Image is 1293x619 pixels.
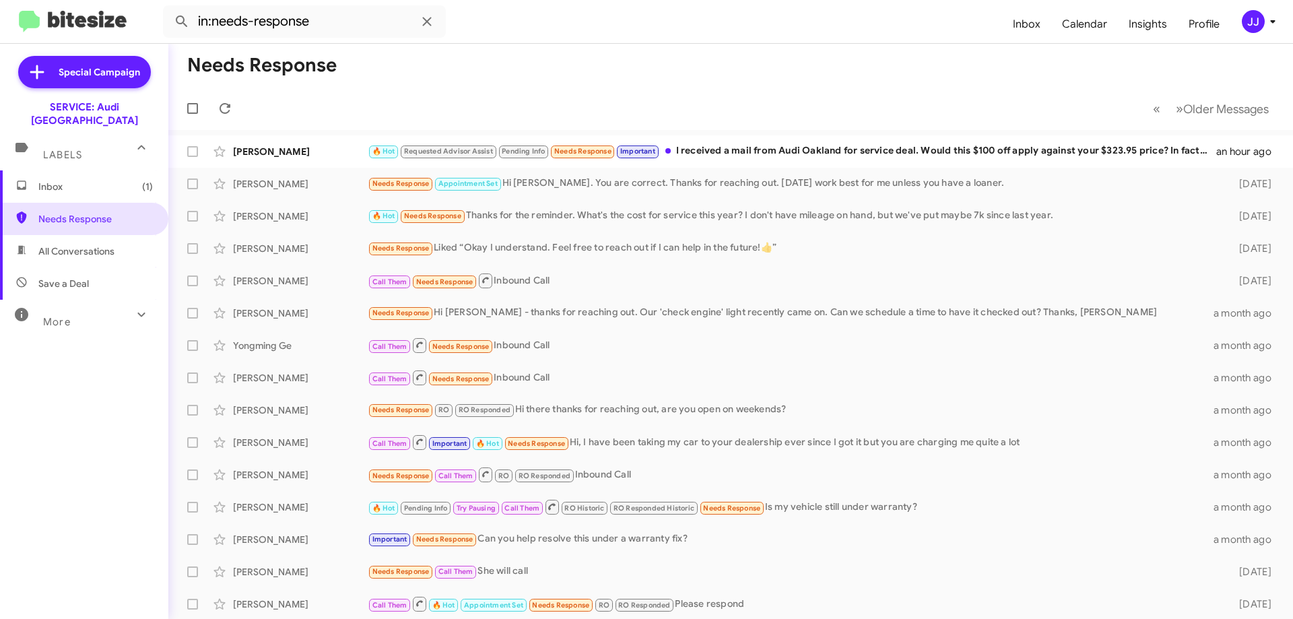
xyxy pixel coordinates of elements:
[1230,10,1278,33] button: JJ
[1214,339,1282,352] div: a month ago
[233,306,368,320] div: [PERSON_NAME]
[163,5,446,38] input: Search
[459,405,510,414] span: RO Responded
[620,147,655,156] span: Important
[502,147,545,156] span: Pending Info
[432,342,490,351] span: Needs Response
[233,209,368,223] div: [PERSON_NAME]
[416,278,473,286] span: Needs Response
[457,504,496,513] span: Try Pausing
[372,504,395,513] span: 🔥 Hot
[504,504,539,513] span: Call Them
[1153,100,1160,117] span: «
[368,272,1218,289] div: Inbound Call
[1145,95,1168,123] button: Previous
[1214,436,1282,449] div: a month ago
[372,179,430,188] span: Needs Response
[43,149,82,161] span: Labels
[404,211,461,220] span: Needs Response
[1214,371,1282,385] div: a month ago
[38,245,114,258] span: All Conversations
[464,601,523,610] span: Appointment Set
[18,56,151,88] a: Special Campaign
[372,147,395,156] span: 🔥 Hot
[1218,177,1282,191] div: [DATE]
[532,601,589,610] span: Needs Response
[508,439,565,448] span: Needs Response
[233,468,368,482] div: [PERSON_NAME]
[372,405,430,414] span: Needs Response
[368,176,1218,191] div: Hi [PERSON_NAME]. You are correct. Thanks for reaching out. [DATE] work best for me unless you ha...
[1214,468,1282,482] div: a month ago
[372,308,430,317] span: Needs Response
[1168,95,1277,123] button: Next
[1183,102,1269,117] span: Older Messages
[368,434,1214,451] div: Hi, I have been taking my car to your dealership ever since I got it but you are charging me quit...
[372,211,395,220] span: 🔥 Hot
[1216,145,1282,158] div: an hour ago
[476,439,499,448] span: 🔥 Hot
[438,405,449,414] span: RO
[372,471,430,480] span: Needs Response
[554,147,611,156] span: Needs Response
[372,535,407,544] span: Important
[1146,95,1277,123] nav: Page navigation example
[368,369,1214,386] div: Inbound Call
[372,601,407,610] span: Call Them
[1218,242,1282,255] div: [DATE]
[1051,5,1118,44] a: Calendar
[1118,5,1178,44] a: Insights
[1002,5,1051,44] span: Inbox
[233,145,368,158] div: [PERSON_NAME]
[438,567,473,576] span: Call Them
[233,403,368,417] div: [PERSON_NAME]
[404,147,493,156] span: Requested Advisor Assist
[416,535,473,544] span: Needs Response
[38,212,153,226] span: Needs Response
[233,242,368,255] div: [PERSON_NAME]
[498,471,509,480] span: RO
[43,316,71,328] span: More
[1214,533,1282,546] div: a month ago
[1242,10,1265,33] div: JJ
[519,471,570,480] span: RO Responded
[372,567,430,576] span: Needs Response
[38,277,89,290] span: Save a Deal
[368,305,1214,321] div: Hi [PERSON_NAME] - thanks for reaching out. Our 'check engine' light recently came on. Can we sch...
[368,564,1218,579] div: She will call
[1214,306,1282,320] div: a month ago
[233,339,368,352] div: Yongming Ge
[438,471,473,480] span: Call Them
[1214,403,1282,417] div: a month ago
[599,601,609,610] span: RO
[614,504,694,513] span: RO Responded Historic
[1178,5,1230,44] a: Profile
[372,244,430,253] span: Needs Response
[233,274,368,288] div: [PERSON_NAME]
[432,374,490,383] span: Needs Response
[233,565,368,579] div: [PERSON_NAME]
[404,504,447,513] span: Pending Info
[233,533,368,546] div: [PERSON_NAME]
[703,504,760,513] span: Needs Response
[368,337,1214,354] div: Inbound Call
[438,179,498,188] span: Appointment Set
[233,177,368,191] div: [PERSON_NAME]
[372,278,407,286] span: Call Them
[372,342,407,351] span: Call Them
[59,65,140,79] span: Special Campaign
[368,498,1214,515] div: Is my vehicle still under warranty?
[1218,597,1282,611] div: [DATE]
[1214,500,1282,514] div: a month ago
[1218,565,1282,579] div: [DATE]
[1176,100,1183,117] span: »
[368,595,1218,612] div: Please respond
[368,208,1218,224] div: Thanks for the reminder. What's the cost for service this year? I don't have mileage on hand, but...
[1218,209,1282,223] div: [DATE]
[1218,274,1282,288] div: [DATE]
[368,240,1218,256] div: Liked “Okay I understand. Feel free to reach out if I can help in the future!👍”
[432,439,467,448] span: Important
